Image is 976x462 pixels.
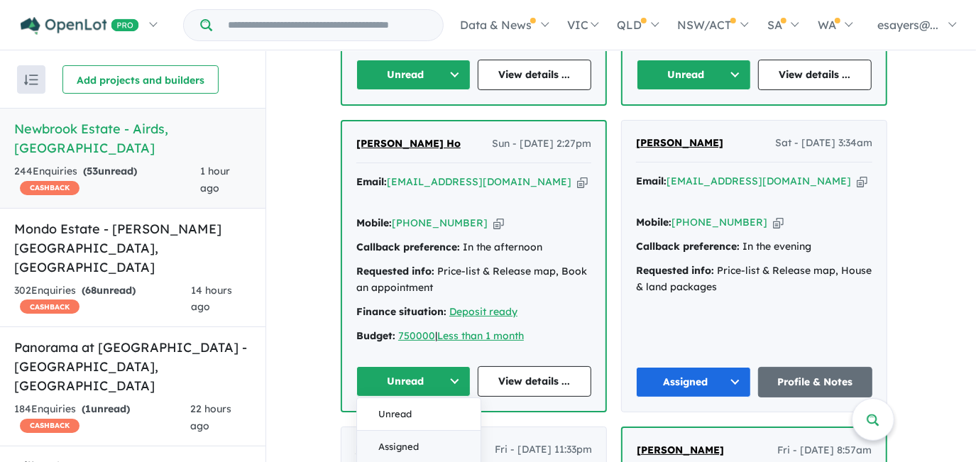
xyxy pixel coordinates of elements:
[356,241,460,253] strong: Callback preference:
[200,165,230,194] span: 1 hour ago
[14,119,251,158] h5: Newbrook Estate - Airds , [GEOGRAPHIC_DATA]
[14,282,192,317] div: 302 Enquir ies
[636,264,714,277] strong: Requested info:
[356,263,591,297] div: Price-list & Release map, Book an appointment
[14,163,200,197] div: 244 Enquir ies
[356,328,591,345] div: |
[356,265,434,277] strong: Requested info:
[637,444,724,456] span: [PERSON_NAME]
[636,238,872,255] div: In the evening
[636,175,667,187] strong: Email:
[215,10,440,40] input: Try estate name, suburb, builder or developer
[671,216,767,229] a: [PHONE_NUMBER]
[495,441,592,458] span: Fri - [DATE] 11:33pm
[449,305,517,318] a: Deposit ready
[636,136,723,149] span: [PERSON_NAME]
[190,402,231,432] span: 22 hours ago
[387,175,571,188] a: [EMAIL_ADDRESS][DOMAIN_NAME]
[636,367,751,397] button: Assigned
[356,216,392,229] strong: Mobile:
[356,239,591,256] div: In the afternoon
[21,17,139,35] img: Openlot PRO Logo White
[85,402,91,415] span: 1
[356,175,387,188] strong: Email:
[83,165,137,177] strong: ( unread)
[775,135,872,152] span: Sat - [DATE] 3:34am
[14,338,251,395] h5: Panorama at [GEOGRAPHIC_DATA] - [GEOGRAPHIC_DATA] , [GEOGRAPHIC_DATA]
[478,60,592,90] a: View details ...
[20,419,79,433] span: CASHBACK
[478,366,592,397] a: View details ...
[356,305,446,318] strong: Finance situation:
[356,441,443,458] a: [PERSON_NAME]
[773,215,784,230] button: Copy
[14,401,190,435] div: 184 Enquir ies
[62,65,219,94] button: Add projects and builders
[356,136,461,153] a: [PERSON_NAME] Ho
[82,402,130,415] strong: ( unread)
[192,284,233,314] span: 14 hours ago
[636,263,872,297] div: Price-list & Release map, House & land packages
[24,75,38,85] img: sort.svg
[87,165,98,177] span: 53
[356,60,471,90] button: Unread
[437,329,524,342] a: Less than 1 month
[637,60,751,90] button: Unread
[20,299,79,314] span: CASHBACK
[20,181,79,195] span: CASHBACK
[637,442,724,459] a: [PERSON_NAME]
[777,442,872,459] span: Fri - [DATE] 8:57am
[636,216,671,229] strong: Mobile:
[398,329,435,342] a: 750000
[877,18,938,32] span: esayers@...
[857,174,867,189] button: Copy
[85,284,97,297] span: 68
[492,136,591,153] span: Sun - [DATE] 2:27pm
[577,175,588,189] button: Copy
[758,367,873,397] a: Profile & Notes
[14,219,251,277] h5: Mondo Estate - [PERSON_NAME][GEOGRAPHIC_DATA] , [GEOGRAPHIC_DATA]
[356,366,471,397] button: Unread
[636,135,723,152] a: [PERSON_NAME]
[357,398,481,431] button: Unread
[667,175,851,187] a: [EMAIL_ADDRESS][DOMAIN_NAME]
[356,443,443,456] span: [PERSON_NAME]
[392,216,488,229] a: [PHONE_NUMBER]
[356,329,395,342] strong: Budget:
[758,60,872,90] a: View details ...
[493,216,504,231] button: Copy
[82,284,136,297] strong: ( unread)
[636,240,740,253] strong: Callback preference:
[356,137,461,150] span: [PERSON_NAME] Ho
